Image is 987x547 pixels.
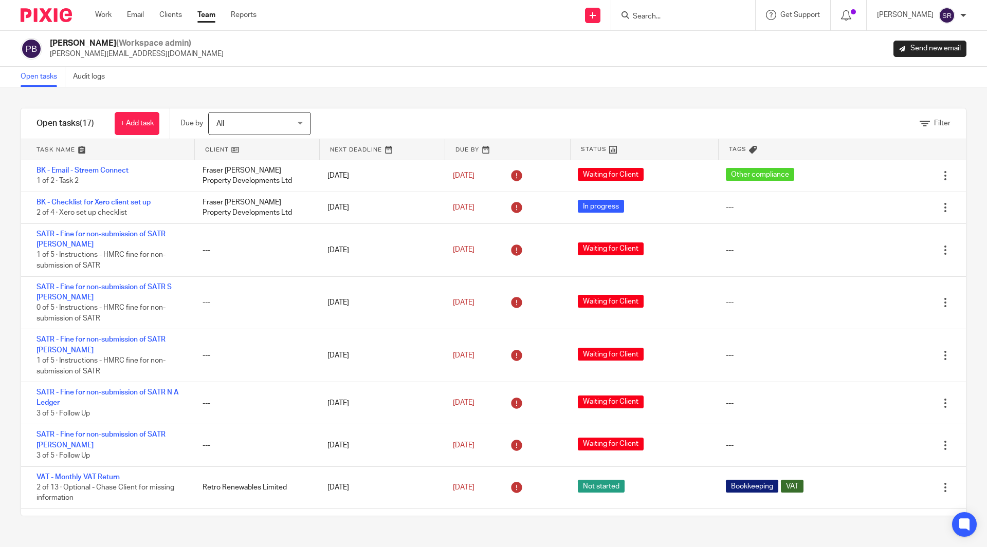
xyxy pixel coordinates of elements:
span: Bookkeeping [726,480,778,493]
div: --- [726,245,734,255]
a: Reports [231,10,257,20]
div: [PERSON_NAME] Lodge Enterprises Ltd [192,514,317,545]
span: In progress [578,200,624,213]
span: Waiting for Client [578,395,644,408]
div: [DATE] [317,165,442,186]
a: Clients [159,10,182,20]
span: Status [581,145,607,154]
span: Waiting for Client [578,295,644,308]
a: BK - Checklist for Xero client set up [36,199,151,206]
span: [DATE] [453,172,474,179]
span: [DATE] [453,204,474,211]
p: [PERSON_NAME][EMAIL_ADDRESS][DOMAIN_NAME] [50,49,224,59]
span: Get Support [780,11,820,18]
span: 1 of 5 · Instructions - HMRC fine for non-submission of SATR [36,357,166,375]
div: Fraser [PERSON_NAME] Property Developments Ltd [192,160,317,192]
div: --- [726,440,734,450]
div: --- [726,350,734,361]
a: Open tasks [21,67,65,87]
span: 3 of 5 · Follow Up [36,452,90,459]
span: Not started [578,480,625,493]
div: --- [726,297,734,308]
div: Retro Renewables Limited [192,477,317,498]
a: + Add task [115,112,159,135]
span: Filter [934,120,951,127]
p: Due by [180,118,203,128]
a: SATR - Fine for non-submission of SATR [PERSON_NAME] [36,336,166,353]
div: --- [192,393,317,413]
a: SATR - Fine for non-submission of SATR [PERSON_NAME] [36,431,166,448]
a: Work [95,10,112,20]
span: Waiting for Client [578,438,644,450]
span: All [216,120,224,127]
div: [DATE] [317,435,442,456]
a: Email [127,10,144,20]
div: Fraser [PERSON_NAME] Property Developments Ltd [192,192,317,223]
p: [PERSON_NAME] [877,10,934,20]
span: 2 of 13 · Optional - Chase Client for missing information [36,484,174,502]
a: VAT - Monthly VAT Return [36,474,120,481]
span: 1 of 5 · Instructions - HMRC fine for non-submission of SATR [36,252,166,270]
div: [DATE] [317,393,442,413]
span: Other compliance [726,168,794,181]
div: [DATE] [317,240,442,260]
span: 0 of 5 · Instructions - HMRC fine for non-submission of SATR [36,304,166,322]
span: VAT [781,480,803,493]
div: [DATE] [317,292,442,313]
a: Send new email [893,41,966,57]
div: --- [726,398,734,408]
a: Team [197,10,215,20]
img: svg%3E [939,7,955,24]
span: Waiting for Client [578,168,644,181]
span: Waiting for Client [578,242,644,255]
span: Tags [729,145,746,154]
div: --- [192,435,317,456]
h1: Open tasks [36,118,94,129]
a: Audit logs [73,67,113,87]
span: 1 of 2 · Task 2 [36,178,79,185]
a: SATR - Fine for non-submission of SATR N A Ledger [36,389,179,406]
div: [DATE] [317,345,442,366]
span: [DATE] [453,400,474,407]
span: [DATE] [453,246,474,253]
img: svg%3E [21,38,42,60]
span: (17) [80,119,94,127]
span: [DATE] [453,352,474,359]
span: 3 of 5 · Follow Up [36,410,90,417]
img: Pixie [21,8,72,22]
a: SATR - Fine for non-submission of SATR [PERSON_NAME] [36,231,166,248]
span: [DATE] [453,442,474,449]
span: [DATE] [453,484,474,491]
div: --- [192,345,317,366]
a: VAT - VAT return for Mthly Man Acc Clients - [DATE] - [DATE] [36,516,179,533]
input: Search [632,12,724,22]
span: Waiting for Client [578,348,644,361]
a: SATR - Fine for non-submission of SATR S [PERSON_NAME] [36,284,172,301]
span: 2 of 4 · Xero set up checklist [36,209,127,216]
div: --- [192,240,317,260]
span: [DATE] [453,299,474,306]
a: BK - Email - Streem Connect [36,167,129,174]
div: [DATE] [317,197,442,218]
h2: [PERSON_NAME] [50,38,224,49]
div: --- [726,202,734,213]
span: (Workspace admin) [116,39,191,47]
div: --- [192,292,317,313]
div: [DATE] [317,477,442,498]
